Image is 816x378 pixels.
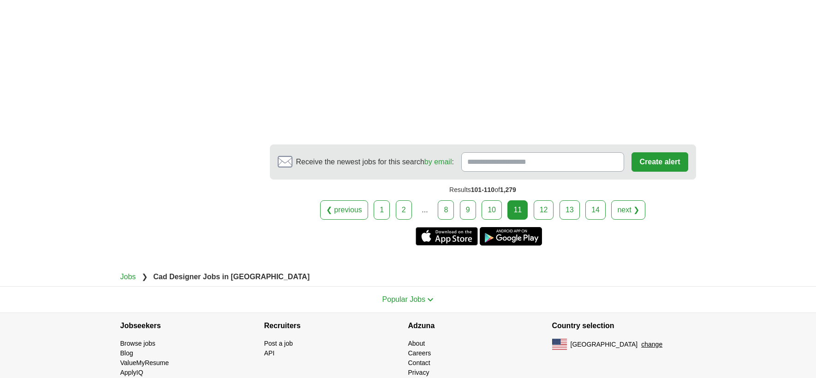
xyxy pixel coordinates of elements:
a: ValueMyResume [120,359,169,366]
h4: Country selection [552,313,696,339]
a: API [264,349,275,357]
div: 11 [507,200,528,220]
strong: Cad Designer Jobs in [GEOGRAPHIC_DATA] [153,273,310,281]
a: ❮ previous [320,200,368,220]
a: About [408,340,425,347]
img: US flag [552,339,567,350]
a: Browse jobs [120,340,155,347]
span: Receive the newest jobs for this search : [296,156,454,168]
a: by email [424,158,452,166]
img: toggle icon [427,298,434,302]
a: Post a job [264,340,293,347]
button: change [641,340,662,349]
a: 13 [560,200,580,220]
a: Careers [408,349,431,357]
a: 8 [438,200,454,220]
a: ApplyIQ [120,369,143,376]
span: Popular Jobs [382,295,425,303]
a: Contact [408,359,430,366]
a: 2 [396,200,412,220]
div: ... [416,201,434,219]
a: Get the iPhone app [416,227,478,246]
a: 1 [374,200,390,220]
span: [GEOGRAPHIC_DATA] [571,340,638,349]
a: 9 [460,200,476,220]
a: Privacy [408,369,429,376]
span: 1,279 [500,186,516,193]
div: Results of [270,180,696,200]
a: Get the Android app [480,227,542,246]
button: Create alert [631,152,688,172]
span: 101-110 [471,186,494,193]
a: 14 [585,200,606,220]
a: Jobs [120,273,136,281]
a: next ❯ [611,200,645,220]
a: 12 [534,200,554,220]
span: ❯ [142,273,148,281]
a: Blog [120,349,133,357]
a: 10 [482,200,502,220]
